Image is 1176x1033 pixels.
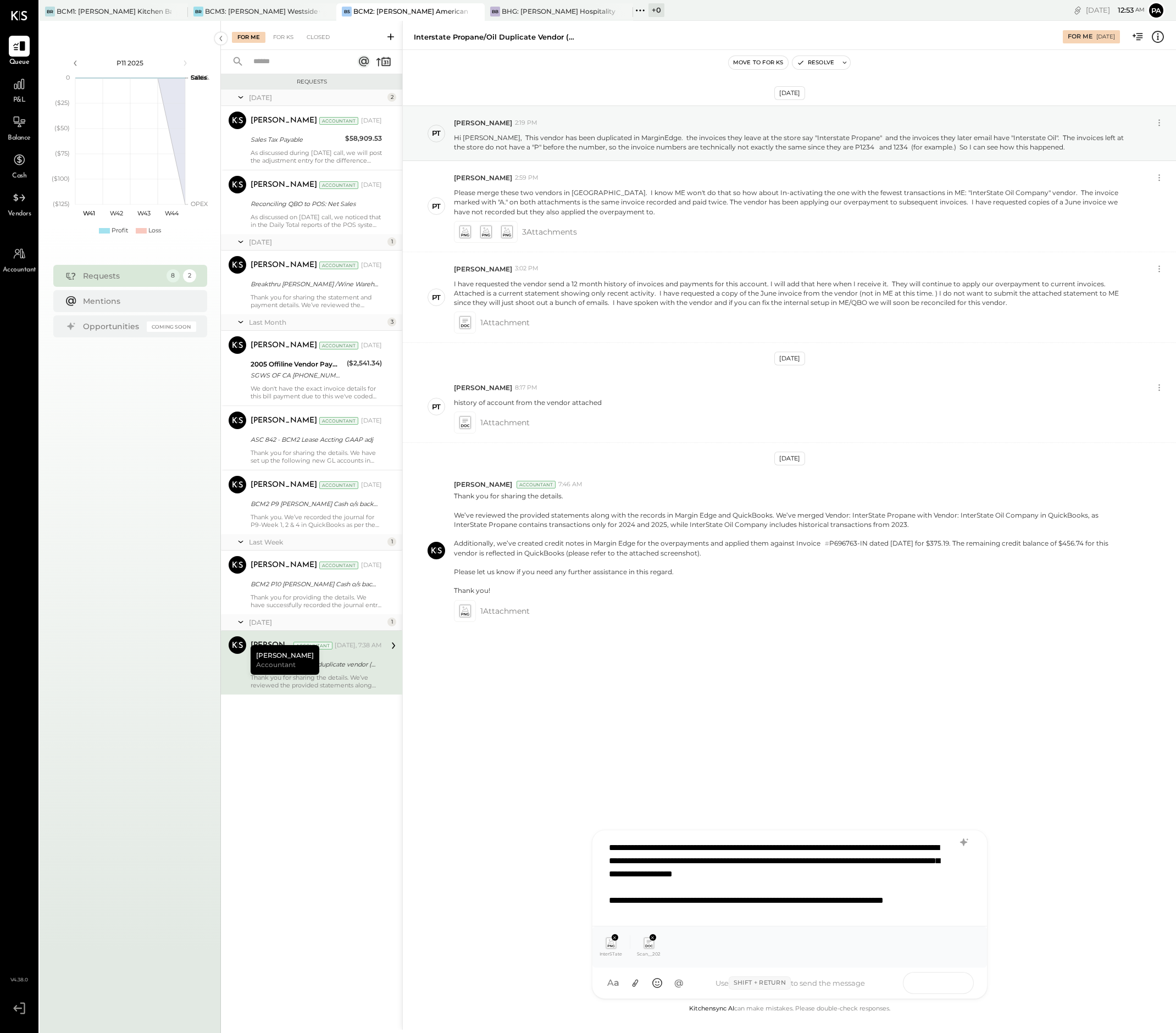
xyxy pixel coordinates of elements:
[353,7,468,16] div: BCM2: [PERSON_NAME] American Cooking
[52,175,70,182] text: ($100)
[335,641,382,650] div: [DATE], 7:38 AM
[774,86,805,100] div: [DATE]
[1,74,38,105] a: P&L
[347,358,382,369] div: ($2,541.34)
[191,200,208,208] text: OPEX
[251,434,379,445] div: ASC 842 - BCM2 Lease Accting GAAP adj
[454,491,1131,595] p: Thank you for sharing the details. We’ve reviewed the provided statements along with the records ...
[249,318,385,327] div: Last Month
[301,32,335,43] div: Closed
[454,279,1131,307] p: I have requested the vendor send a 12 month history of invoices and payments for this account. I ...
[558,480,583,489] span: 7:46 AM
[319,417,358,425] div: Accountant
[432,128,441,138] div: PT
[205,7,320,16] div: BCM3: [PERSON_NAME] Westside Grill
[83,209,95,217] text: W41
[251,645,319,675] div: [PERSON_NAME]
[648,3,664,17] div: + 0
[249,93,385,102] div: [DATE]
[361,116,382,125] div: [DATE]
[232,32,265,43] div: For Me
[167,269,180,282] div: 8
[251,213,382,229] div: As discussed on [DATE] call, we noticed that in the Daily Total reports of the POS system, the re...
[454,173,512,182] span: [PERSON_NAME]
[251,134,342,145] div: Sales Tax Payable
[515,119,537,127] span: 2:19 PM
[729,976,791,990] span: Shift + Return
[361,261,382,270] div: [DATE]
[598,951,623,957] span: InterSTateOil_in ME 10.09.jpg
[674,978,684,988] span: @
[251,279,379,290] div: Breakthru [PERSON_NAME] /Wine Warehouse - vendor statements
[361,181,382,190] div: [DATE]
[490,7,500,16] div: BB
[66,74,70,81] text: 0
[226,78,397,86] div: Requests
[387,618,396,626] div: 1
[1068,32,1092,41] div: For Me
[454,133,1131,152] p: Hi [PERSON_NAME], This vendor has been duplicated in MarginEdge. the invoices they leave at the s...
[12,171,26,181] span: Cash
[432,292,441,303] div: PT
[729,56,788,69] button: Move to for ks
[251,260,317,271] div: [PERSON_NAME]
[480,312,530,334] span: 1 Attachment
[319,262,358,269] div: Accountant
[903,969,930,997] span: SEND
[147,321,196,332] div: Coming Soon
[251,579,379,590] div: BCM2 P10 [PERSON_NAME] Cash o/s backup
[387,318,396,326] div: 3
[361,481,382,490] div: [DATE]
[164,209,179,217] text: W44
[1147,2,1165,19] button: Pa
[251,640,291,651] div: [PERSON_NAME]
[83,270,161,281] div: Requests
[387,93,396,102] div: 2
[454,118,512,127] span: [PERSON_NAME]
[387,537,396,546] div: 1
[45,7,55,16] div: BR
[191,74,207,81] text: Sales
[268,32,299,43] div: For KS
[251,370,343,381] div: SGWS OF CA [PHONE_NUMBER] FL305-625-4171
[454,398,602,407] p: history of account from the vendor attached
[251,385,382,400] div: We don't have the exact invoice details for this bill payment due to this we've coded this paymen...
[432,402,441,412] div: PT
[1,243,38,275] a: Accountant
[3,265,36,275] span: Accountant
[774,352,805,365] div: [DATE]
[603,973,623,993] button: Aa
[249,618,385,627] div: [DATE]
[480,600,530,622] span: 1 Attachment
[361,341,382,350] div: [DATE]
[1096,33,1115,41] div: [DATE]
[319,562,358,569] div: Accountant
[454,480,512,489] span: [PERSON_NAME]
[112,226,128,235] div: Profit
[251,674,382,689] div: Thank you for sharing the details. We’ve reviewed the provided statements along with the records ...
[319,117,358,125] div: Accountant
[9,58,30,68] span: Queue
[361,561,382,570] div: [DATE]
[522,221,577,243] span: 3 Attachment s
[251,480,317,491] div: [PERSON_NAME]
[55,149,70,157] text: ($75)
[515,384,537,392] span: 8:17 PM
[55,99,70,107] text: ($25)
[57,7,171,16] div: BCM1: [PERSON_NAME] Kitchen Bar Market
[319,181,358,189] div: Accountant
[480,412,530,434] span: 1 Attachment
[319,481,358,489] div: Accountant
[636,951,661,957] span: Scan__20251001184842.pdf
[515,264,539,273] span: 3:02 PM
[293,642,332,649] div: Accountant
[251,340,317,351] div: [PERSON_NAME]
[54,124,70,132] text: ($50)
[13,96,26,105] span: P&L
[251,593,382,609] div: Thank you for providing the details. We have successfully recorded the journal entry for P10-W3 a...
[1072,4,1083,16] div: copy link
[669,973,689,993] button: @
[454,188,1131,216] p: Please merge these two vendors in [GEOGRAPHIC_DATA]. I know ME won't do that so how about In-acti...
[515,174,539,182] span: 2:59 PM
[825,540,829,547] span: #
